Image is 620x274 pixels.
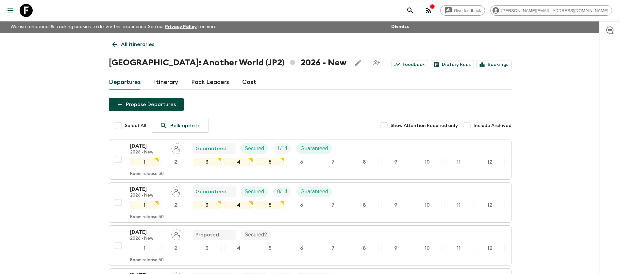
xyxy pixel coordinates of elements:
span: Give feedback [450,8,485,13]
a: Itinerary [154,74,178,90]
div: 4 [224,201,253,209]
p: [DATE] [130,142,166,150]
p: Guaranteed [195,145,226,153]
a: Bulk update [152,119,209,133]
div: Secured [241,186,268,197]
p: Guaranteed [300,145,328,153]
p: 2026 - New [130,193,166,198]
button: Propose Departures [109,98,184,111]
div: 2 [161,158,190,166]
p: Room release: 30 [130,171,164,177]
a: Privacy Policy [165,24,197,29]
span: Assign pack leader [171,188,182,193]
a: Give feedback [440,5,485,16]
div: 3 [193,158,222,166]
div: 3 [193,201,222,209]
a: Feedback [392,60,428,69]
div: 1 [130,158,159,166]
div: Trip Fill [273,186,291,197]
p: 2026 - New [130,236,166,241]
button: menu [4,4,17,17]
p: Secured [245,188,264,196]
span: Include Archived [474,122,511,129]
div: 10 [413,201,442,209]
p: Bulk update [170,122,201,130]
span: Share this itinerary [370,56,383,69]
button: Dismiss [390,22,411,31]
div: 8 [350,201,379,209]
div: 9 [381,244,410,252]
a: Dietary Reqs [431,60,474,69]
div: 5 [256,201,284,209]
div: 11 [444,158,473,166]
div: 5 [256,244,284,252]
div: 11 [444,244,473,252]
button: [DATE]2026 - NewAssign pack leaderProposedSecured?123456789101112Room release:30 [109,225,511,266]
div: 1 [130,244,159,252]
p: All itineraries [121,40,154,48]
div: 7 [319,244,347,252]
div: 12 [476,201,504,209]
span: Show Attention Required only [391,122,458,129]
a: All itineraries [109,38,158,51]
div: 3 [193,244,222,252]
div: [PERSON_NAME][EMAIL_ADDRESS][DOMAIN_NAME] [490,5,612,16]
p: Guaranteed [195,188,226,196]
div: 10 [413,158,442,166]
div: 9 [381,201,410,209]
span: [PERSON_NAME][EMAIL_ADDRESS][DOMAIN_NAME] [498,8,612,13]
div: 2 [161,201,190,209]
button: search adventures [404,4,417,17]
div: 8 [350,158,379,166]
div: 4 [224,244,253,252]
p: Proposed [195,231,219,239]
a: Cost [242,74,256,90]
p: Secured [245,145,264,153]
p: 1 / 14 [277,145,287,153]
span: Assign pack leader [171,231,182,236]
div: 11 [444,201,473,209]
h1: [GEOGRAPHIC_DATA]: Another World (JP2) 2026 - New [109,56,346,69]
p: 0 / 14 [277,188,287,196]
div: Trip Fill [273,143,291,154]
div: 12 [476,244,504,252]
div: 6 [287,244,316,252]
p: [DATE] [130,185,166,193]
button: Edit this itinerary [352,56,365,69]
span: Assign pack leader [171,145,182,150]
p: We use functional & tracking cookies to deliver this experience. See our for more. [8,21,220,33]
div: 7 [319,158,347,166]
div: 1 [130,201,159,209]
div: 7 [319,201,347,209]
div: 12 [476,158,504,166]
a: Bookings [477,60,511,69]
p: 2026 - New [130,150,166,155]
div: 2 [161,244,190,252]
button: [DATE]2026 - NewAssign pack leaderGuaranteedSecuredTrip FillGuaranteed123456789101112Room release:30 [109,139,511,180]
p: Secured? [245,231,267,239]
p: [DATE] [130,228,166,236]
a: Pack Leaders [191,74,229,90]
p: Room release: 30 [130,258,164,263]
div: 6 [287,158,316,166]
div: 10 [413,244,442,252]
div: 8 [350,244,379,252]
p: Guaranteed [300,188,328,196]
div: 9 [381,158,410,166]
div: 6 [287,201,316,209]
p: Room release: 30 [130,215,164,220]
div: Secured? [241,230,271,240]
button: [DATE]2026 - NewAssign pack leaderGuaranteedSecuredTrip FillGuaranteed123456789101112Room release:30 [109,182,511,223]
span: Select All [125,122,146,129]
div: 5 [256,158,284,166]
div: 4 [224,158,253,166]
a: Departures [109,74,141,90]
div: Secured [241,143,268,154]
